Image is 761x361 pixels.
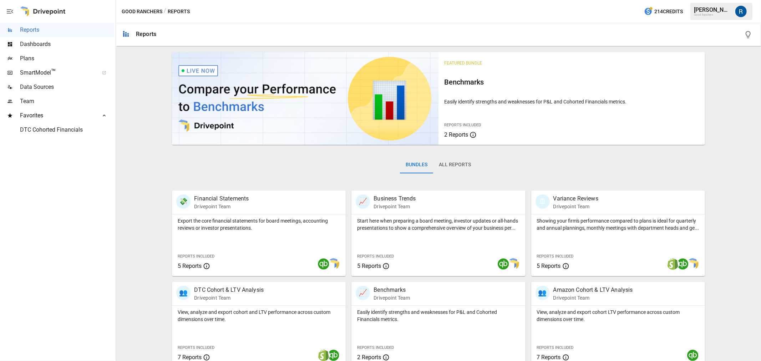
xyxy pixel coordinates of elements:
[444,131,468,138] span: 2 Reports
[537,263,561,269] span: 5 Reports
[164,7,166,16] div: /
[172,52,438,145] img: video thumbnail
[694,13,731,16] div: Good Ranchers
[444,76,699,88] h6: Benchmarks
[178,309,340,323] p: View, analyze and export cohort and LTV performance across custom dimensions over time.
[356,286,370,300] div: 📈
[20,40,114,49] span: Dashboards
[178,217,340,232] p: Export the core financial statements for board meetings, accounting reviews or investor presentat...
[536,286,550,300] div: 👥
[20,111,94,120] span: Favorites
[136,31,156,37] div: Reports
[176,194,191,209] div: 💸
[654,7,683,16] span: 214 Credits
[178,254,214,259] span: Reports Included
[194,286,264,294] p: DTC Cohort & LTV Analysis
[444,98,699,105] p: Easily identify strengths and weaknesses for P&L and Cohorted Financials metrics.
[553,286,633,294] p: Amazon Cohort & LTV Analysis
[433,156,477,173] button: All Reports
[20,26,114,34] span: Reports
[357,309,519,323] p: Easily identify strengths and weaknesses for P&L and Cohorted Financials metrics.
[537,345,574,350] span: Reports Included
[687,350,699,361] img: quickbooks
[374,203,416,210] p: Drivepoint Team
[176,286,191,300] div: 👥
[374,194,416,203] p: Business Trends
[677,258,689,270] img: quickbooks
[374,286,410,294] p: Benchmarks
[374,294,410,301] p: Drivepoint Team
[537,254,574,259] span: Reports Included
[357,354,381,361] span: 2 Reports
[687,258,699,270] img: smart model
[444,61,482,66] span: Featured Bundle
[20,126,114,134] span: DTC Cohorted Financials
[194,203,249,210] p: Drivepoint Team
[537,217,699,232] p: Showing your firm's performance compared to plans is ideal for quarterly and annual plannings, mo...
[641,5,686,18] button: 214Credits
[328,258,339,270] img: smart model
[537,354,561,361] span: 7 Reports
[694,6,731,13] div: [PERSON_NAME]
[122,7,162,16] button: Good Ranchers
[357,263,381,269] span: 5 Reports
[357,254,394,259] span: Reports Included
[318,350,329,361] img: shopify
[357,345,394,350] span: Reports Included
[20,54,114,63] span: Plans
[537,309,699,323] p: View, analyze and export cohort LTV performance across custom dimensions over time.
[400,156,433,173] button: Bundles
[553,294,633,301] p: Drivepoint Team
[178,263,202,269] span: 5 Reports
[51,67,56,76] span: ™
[318,258,329,270] img: quickbooks
[735,6,747,17] img: Roman Romero
[444,123,481,127] span: Reports Included
[20,97,114,106] span: Team
[508,258,519,270] img: smart model
[356,194,370,209] div: 📈
[194,194,249,203] p: Financial Statements
[20,83,114,91] span: Data Sources
[178,354,202,361] span: 7 Reports
[498,258,509,270] img: quickbooks
[553,194,598,203] p: Variance Reviews
[328,350,339,361] img: quickbooks
[667,258,679,270] img: shopify
[536,194,550,209] div: 🗓
[194,294,264,301] p: Drivepoint Team
[553,203,598,210] p: Drivepoint Team
[357,217,519,232] p: Start here when preparing a board meeting, investor updates or all-hands presentations to show a ...
[731,1,751,21] button: Roman Romero
[20,68,94,77] span: SmartModel
[178,345,214,350] span: Reports Included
